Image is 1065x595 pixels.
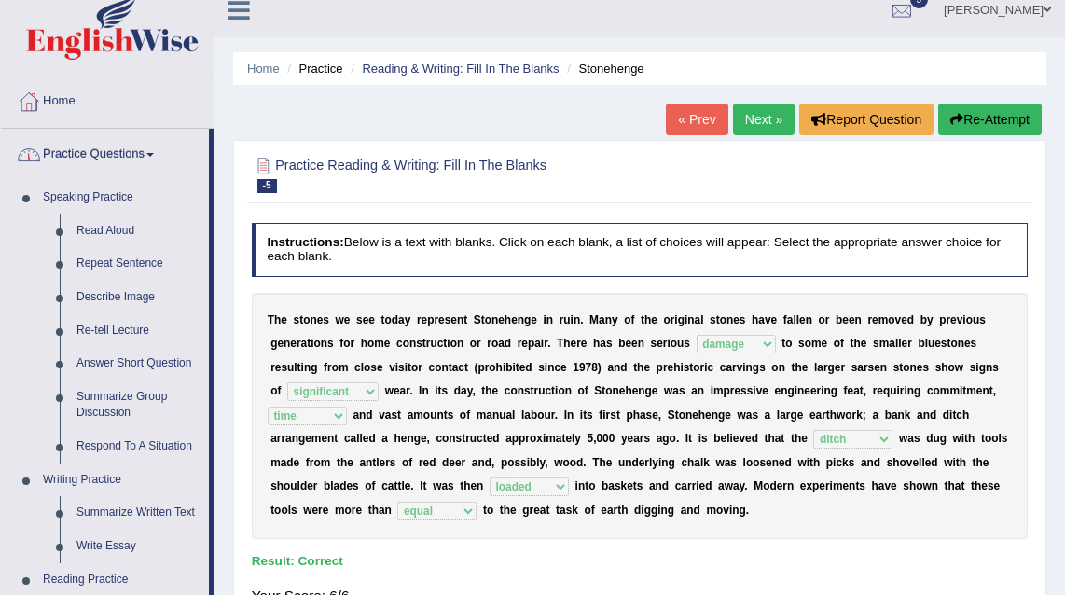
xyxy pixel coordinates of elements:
b: f [324,361,327,374]
b: p [657,361,663,374]
b: a [695,313,701,326]
b: e [625,337,631,350]
b: e [861,337,867,350]
b: e [277,337,284,350]
b: t [307,337,311,350]
b: r [487,337,491,350]
b: e [450,313,457,326]
b: i [668,337,671,350]
b: m [878,313,889,326]
b: s [759,361,766,374]
b: i [704,361,707,374]
b: t [716,313,720,326]
b: n [409,337,416,350]
b: e [872,313,878,326]
a: « Prev [666,104,727,135]
b: o [693,361,699,374]
b: l [700,313,703,326]
b: l [895,337,898,350]
b: a [600,337,606,350]
b: e [631,337,638,350]
b: Instructions: [267,235,343,249]
b: T [557,337,563,350]
b: n [457,313,463,326]
b: o [671,337,677,350]
b: e [317,313,324,326]
b: t [381,313,385,326]
b: a [889,337,895,350]
b: t [449,361,452,374]
b: e [377,361,383,374]
b: t [481,313,485,326]
b: r [671,313,675,326]
b: n [457,337,463,350]
b: p [528,337,534,350]
a: Home [247,62,280,76]
b: h [361,337,367,350]
b: t [792,361,795,374]
b: e [281,313,287,326]
b: o [411,361,418,374]
b: u [563,313,570,326]
b: e [571,337,577,350]
b: g [753,361,759,374]
a: Next » [733,104,795,135]
b: l [796,313,799,326]
b: u [430,337,436,350]
b: o [385,313,392,326]
a: Answer Short Question [68,347,209,381]
b: n [779,361,785,374]
b: n [638,337,644,350]
b: o [332,361,339,374]
b: o [819,313,825,326]
b: e [733,313,740,326]
b: a [534,337,541,350]
b: t [297,361,301,374]
b: o [834,337,840,350]
b: r [907,337,912,350]
li: Stonehenge [562,60,643,77]
b: e [521,337,528,350]
b: a [726,361,732,374]
b: f [840,337,844,350]
b: . [547,337,550,350]
b: v [895,313,902,326]
b: o [950,337,957,350]
b: c [554,361,560,374]
b: i [962,313,965,326]
b: e [498,313,505,326]
b: n [605,313,612,326]
b: e [822,337,828,350]
b: s [710,313,716,326]
b: r [700,361,705,374]
b: o [470,337,477,350]
b: n [687,313,694,326]
b: c [720,361,726,374]
b: n [614,361,620,374]
b: t [781,337,785,350]
b: d [620,361,627,374]
a: Repeat Sentence [68,247,209,281]
a: Describe Image [68,281,209,314]
b: c [429,361,436,374]
b: r [434,313,438,326]
b: i [503,361,505,374]
b: i [685,313,687,326]
b: e [849,313,855,326]
b: m [811,337,822,350]
b: h [505,313,511,326]
b: s [281,361,287,374]
b: r [825,313,830,326]
b: e [275,361,282,374]
b: r [576,337,581,350]
b: i [512,361,515,374]
b: v [765,313,771,326]
b: t [516,361,519,374]
b: i [311,337,313,350]
a: Summarize Group Discussion [68,381,209,430]
b: 8 [591,361,598,374]
b: r [417,313,422,326]
b: s [538,361,545,374]
button: Re-Attempt [938,104,1042,135]
b: e [651,313,657,326]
